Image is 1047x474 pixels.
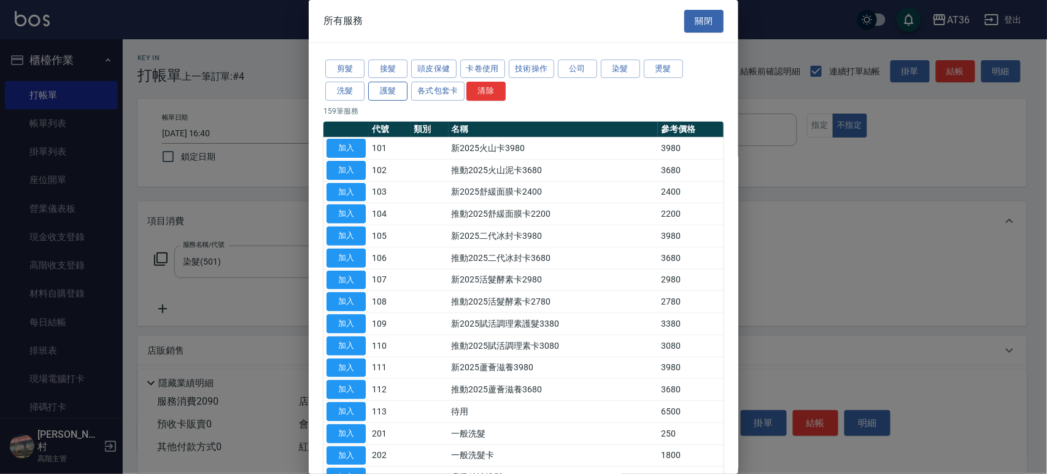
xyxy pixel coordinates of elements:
td: 105 [369,225,411,247]
td: 新2025火山卡3980 [449,138,658,160]
button: 加入 [326,402,366,421]
button: 加入 [326,314,366,333]
button: 加入 [326,424,366,443]
td: 110 [369,335,411,357]
td: 202 [369,445,411,467]
button: 公司 [558,60,597,79]
button: 加入 [326,227,366,246]
td: 3980 [658,357,724,379]
p: 159 筆服務 [323,106,724,117]
td: 一般洗髮卡 [449,445,658,467]
td: 待用 [449,401,658,423]
span: 所有服務 [323,15,363,27]
td: 2400 [658,181,724,203]
th: 類別 [411,122,449,138]
td: 107 [369,269,411,291]
td: 2780 [658,291,724,313]
td: 推動2025舒緩面膜卡2200 [449,203,658,225]
button: 加入 [326,249,366,268]
td: 2200 [658,203,724,225]
td: 一般洗髮 [449,422,658,445]
td: 新2025活髮酵素卡2980 [449,269,658,291]
td: 推動2025二代冰封卡3680 [449,247,658,269]
td: 推動2025蘆薈滋養3680 [449,379,658,401]
button: 頭皮保健 [411,60,457,79]
th: 參考價格 [658,122,724,138]
button: 加入 [326,183,366,202]
button: 卡卷使用 [460,60,506,79]
button: 燙髮 [644,60,683,79]
td: 2980 [658,269,724,291]
button: 加入 [326,336,366,355]
button: 加入 [326,380,366,399]
button: 清除 [466,82,506,101]
td: 1800 [658,445,724,467]
td: 6500 [658,401,724,423]
button: 洗髮 [325,82,365,101]
button: 加入 [326,204,366,223]
td: 新2025賦活調理素護髮3380 [449,313,658,335]
button: 加入 [326,139,366,158]
button: 各式包套卡 [411,82,465,101]
button: 加入 [326,446,366,465]
td: 推動2025火山泥卡3680 [449,159,658,181]
td: 3680 [658,247,724,269]
td: 201 [369,422,411,445]
button: 加入 [326,359,366,378]
td: 新2025蘆薈滋養3980 [449,357,658,379]
td: 3980 [658,138,724,160]
button: 加入 [326,271,366,290]
td: 109 [369,313,411,335]
td: 3380 [658,313,724,335]
td: 101 [369,138,411,160]
td: 108 [369,291,411,313]
button: 剪髮 [325,60,365,79]
td: 3080 [658,335,724,357]
td: 3680 [658,159,724,181]
td: 3680 [658,379,724,401]
td: 102 [369,159,411,181]
td: 推動2025賦活調理素卡3080 [449,335,658,357]
td: 新2025舒緩面膜卡2400 [449,181,658,203]
button: 技術操作 [509,60,554,79]
button: 加入 [326,292,366,311]
button: 關閉 [684,10,724,33]
td: 106 [369,247,411,269]
th: 名稱 [449,122,658,138]
td: 3980 [658,225,724,247]
td: 112 [369,379,411,401]
td: 104 [369,203,411,225]
td: 103 [369,181,411,203]
th: 代號 [369,122,411,138]
td: 111 [369,357,411,379]
button: 接髮 [368,60,408,79]
button: 護髮 [368,82,408,101]
button: 加入 [326,161,366,180]
td: 113 [369,401,411,423]
button: 染髮 [601,60,640,79]
td: 250 [658,422,724,445]
td: 推動2025活髮酵素卡2780 [449,291,658,313]
td: 新2025二代冰封卡3980 [449,225,658,247]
